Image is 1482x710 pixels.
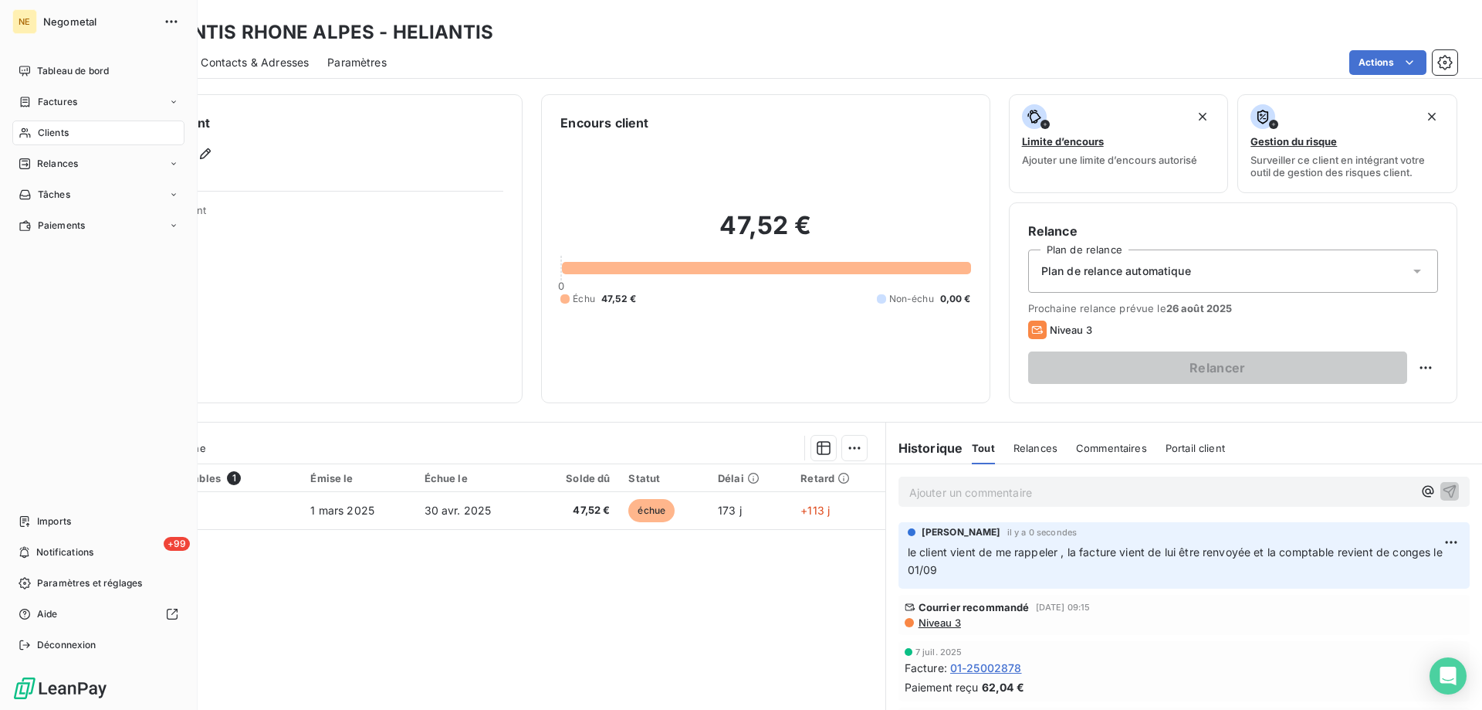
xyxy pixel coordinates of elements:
[37,607,58,621] span: Aide
[425,472,524,484] div: Échue le
[542,472,610,484] div: Solde dû
[915,647,963,657] span: 7 juil. 2025
[164,537,190,551] span: +99
[327,55,387,70] span: Paramètres
[1013,442,1057,454] span: Relances
[43,15,154,28] span: Negometal
[37,515,71,528] span: Imports
[37,638,96,652] span: Déconnexion
[37,64,109,78] span: Tableau de bord
[1036,603,1091,612] span: [DATE] 09:15
[560,210,970,256] h2: 47,52 €
[37,157,78,171] span: Relances
[886,439,963,457] h6: Historique
[905,660,947,676] span: Facture :
[917,617,961,629] span: Niveau 3
[1166,442,1225,454] span: Portail client
[558,280,564,292] span: 0
[1022,135,1104,148] span: Limite d’encours
[310,504,374,517] span: 1 mars 2025
[718,472,782,484] div: Délai
[972,442,995,454] span: Tout
[542,503,610,518] span: 47,52 €
[310,472,405,484] div: Émise le
[1430,657,1467,695] div: Open Intercom Messenger
[38,188,70,202] span: Tâches
[1166,302,1233,314] span: 26 août 2025
[1250,154,1444,178] span: Surveiller ce client en intégrant votre outil de gestion des risques client.
[573,292,595,306] span: Échu
[12,602,184,627] a: Aide
[1041,263,1191,279] span: Plan de relance automatique
[1009,94,1229,193] button: Limite d’encoursAjouter une limite d’encours autorisé
[1007,528,1078,537] span: il y a 0 secondes
[982,679,1024,695] span: 62,04 €
[12,59,184,83] a: Tableau de bord
[560,114,648,132] h6: Encours client
[950,660,1022,676] span: 01-25002878
[12,90,184,114] a: Factures
[800,472,875,484] div: Retard
[124,204,503,226] span: Propriétés Client
[201,55,309,70] span: Contacts & Adresses
[1050,324,1092,336] span: Niveau 3
[38,95,77,109] span: Factures
[628,499,675,522] span: échue
[136,19,493,46] h3: HELIANTIS RHONE ALPES - HELIANTIS
[1237,94,1457,193] button: Gestion du risqueSurveiller ce client en intégrant votre outil de gestion des risques client.
[38,126,69,140] span: Clients
[922,525,1001,539] span: [PERSON_NAME]
[1028,352,1407,384] button: Relancer
[940,292,971,306] span: 0,00 €
[718,504,742,517] span: 173 j
[889,292,934,306] span: Non-échu
[1250,135,1337,148] span: Gestion du risque
[1349,50,1426,75] button: Actions
[125,471,293,485] div: Pièces comptables
[36,545,93,559] span: Notifications
[12,9,37,34] div: NE
[1022,154,1197,166] span: Ajouter une limite d’encours autorisé
[93,114,503,132] h6: Informations client
[12,121,184,145] a: Clients
[1028,302,1438,314] span: Prochaine relance prévue le
[12,509,184,534] a: Imports
[12,213,184,238] a: Paiements
[12,571,184,596] a: Paramètres et réglages
[425,504,492,517] span: 30 avr. 2025
[800,504,830,517] span: +113 j
[1028,222,1438,240] h6: Relance
[12,676,108,701] img: Logo LeanPay
[601,292,636,306] span: 47,52 €
[628,472,699,484] div: Statut
[12,182,184,207] a: Tâches
[919,601,1030,613] span: Courrier recommandé
[908,545,1446,576] span: le client vient de me rappeler , la facture vient de lui être renvoyée et la comptable revient de...
[1076,442,1147,454] span: Commentaires
[905,679,979,695] span: Paiement reçu
[38,219,85,233] span: Paiements
[12,151,184,176] a: Relances
[37,576,142,590] span: Paramètres et réglages
[227,471,241,485] span: 1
